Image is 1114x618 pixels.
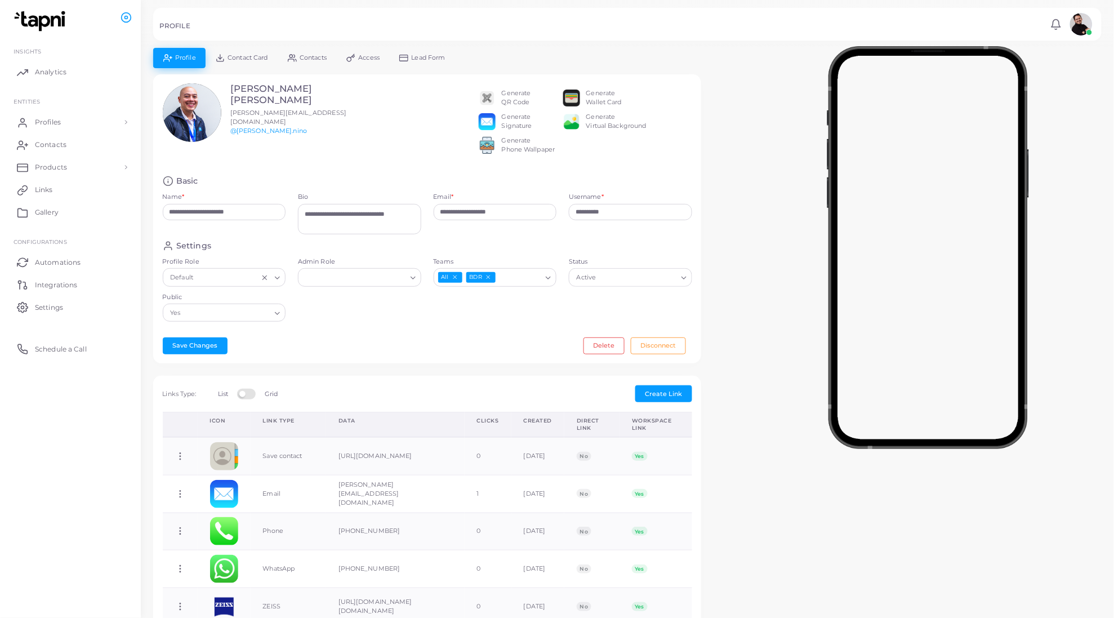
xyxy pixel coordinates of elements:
[632,417,679,432] div: Workspace Link
[169,272,195,284] span: Default
[502,136,555,154] div: Generate Phone Wallpaper
[577,417,607,432] div: Direct Link
[326,513,465,550] td: [PHONE_NUMBER]
[176,241,211,251] h4: Settings
[35,67,66,77] span: Analytics
[8,296,132,318] a: Settings
[210,417,238,425] div: Icon
[326,475,465,513] td: [PERSON_NAME][EMAIL_ADDRESS][DOMAIN_NAME]
[8,179,132,201] a: Links
[251,550,326,588] td: WhatsApp
[632,452,647,461] span: Yes
[35,140,66,150] span: Contacts
[230,127,307,135] a: @[PERSON_NAME].nino
[577,564,591,573] span: No
[438,272,462,283] span: All
[434,268,557,286] div: Search for option
[434,257,557,266] label: Teams
[577,452,591,461] span: No
[511,550,565,588] td: [DATE]
[218,390,228,399] label: List
[230,109,346,126] span: [PERSON_NAME][EMAIL_ADDRESS][DOMAIN_NAME]
[210,517,238,545] img: phone.png
[35,257,81,268] span: Automations
[8,134,132,156] a: Contacts
[8,156,132,179] a: Products
[465,513,511,550] td: 0
[35,303,63,313] span: Settings
[183,306,270,319] input: Search for option
[577,489,591,498] span: No
[261,273,269,282] button: Clear Selected
[14,48,41,55] span: INSIGHTS
[465,475,511,513] td: 1
[484,273,492,281] button: Deselect BDR
[210,555,238,583] img: whatsapp.png
[230,83,376,106] h3: [PERSON_NAME] [PERSON_NAME]
[631,337,686,354] button: Disconnect
[632,489,647,498] span: Yes
[451,273,459,281] button: Deselect All
[251,475,326,513] td: Email
[176,176,198,186] h4: Basic
[575,272,598,284] span: Active
[511,513,565,550] td: [DATE]
[163,304,286,322] div: Search for option
[35,162,67,172] span: Products
[524,417,552,425] div: Created
[326,550,465,588] td: [PHONE_NUMBER]
[502,113,532,131] div: Generate Signature
[359,55,380,61] span: Access
[465,550,511,588] td: 0
[163,412,198,437] th: Action
[632,527,647,536] span: Yes
[163,268,286,286] div: Search for option
[263,417,314,425] div: Link Type
[645,390,682,398] span: Create Link
[298,268,421,286] div: Search for option
[632,564,647,573] span: Yes
[35,185,53,195] span: Links
[511,475,565,513] td: [DATE]
[8,201,132,224] a: Gallery
[8,251,132,273] a: Automations
[434,193,454,202] label: Email
[563,113,580,130] img: e64e04433dee680bcc62d3a6779a8f701ecaf3be228fb80ea91b313d80e16e10.png
[569,193,604,202] label: Username
[163,337,228,354] button: Save Changes
[35,117,61,127] span: Profiles
[1067,13,1095,35] a: avatar
[635,385,692,402] button: Create Link
[599,272,676,284] input: Search for option
[479,137,496,154] img: 522fc3d1c3555ff804a1a379a540d0107ed87845162a92721bf5e2ebbcc3ae6c.png
[586,113,647,131] div: Generate Virtual Background
[175,55,196,61] span: Profile
[479,90,496,106] img: qr2.png
[159,22,190,30] h5: PROFILE
[10,11,73,32] a: logo
[169,307,182,319] span: Yes
[265,390,278,399] label: Grid
[8,61,132,83] a: Analytics
[569,268,692,286] div: Search for option
[477,417,499,425] div: Clicks
[465,437,511,475] td: 0
[8,273,132,296] a: Integrations
[163,257,286,266] label: Profile Role
[511,437,565,475] td: [DATE]
[35,207,59,217] span: Gallery
[577,527,591,536] span: No
[228,55,268,61] span: Contact Card
[569,257,692,266] label: Status
[466,272,496,283] span: BDR
[326,437,465,475] td: [URL][DOMAIN_NAME]
[14,238,67,245] span: Configurations
[163,390,197,398] span: Links Type:
[338,417,452,425] div: Data
[563,90,580,106] img: apple-wallet.png
[632,602,647,611] span: Yes
[303,272,406,284] input: Search for option
[300,55,327,61] span: Contacts
[586,89,622,107] div: Generate Wallet Card
[196,272,258,284] input: Search for option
